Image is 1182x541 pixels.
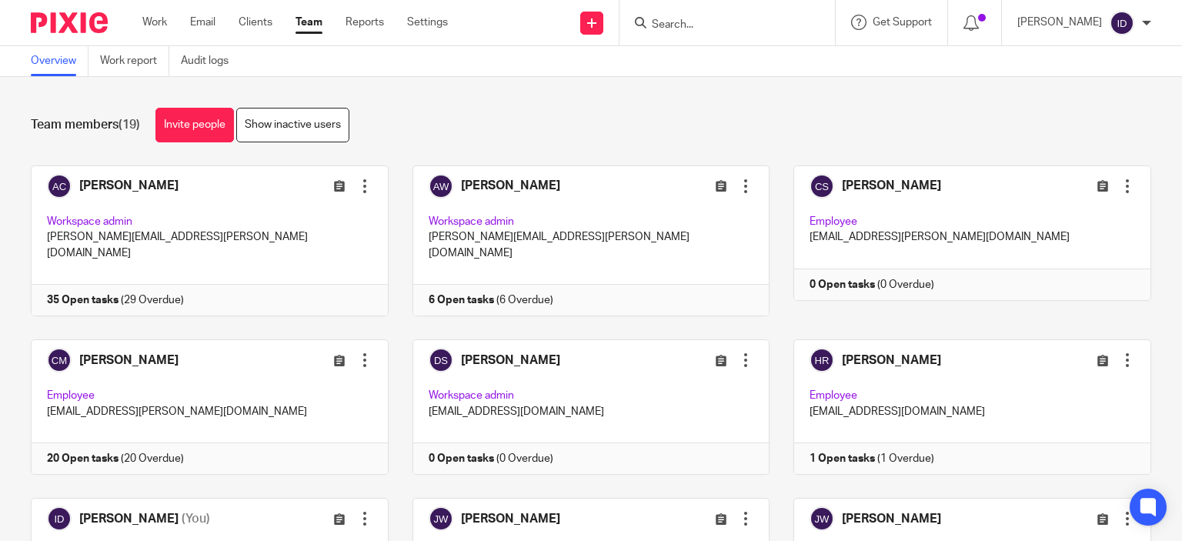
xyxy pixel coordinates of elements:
[407,15,448,30] a: Settings
[119,119,140,131] span: (19)
[1017,15,1102,30] p: [PERSON_NAME]
[181,46,240,76] a: Audit logs
[142,15,167,30] a: Work
[873,17,932,28] span: Get Support
[31,117,140,133] h1: Team members
[236,108,349,142] a: Show inactive users
[155,108,234,142] a: Invite people
[190,15,215,30] a: Email
[650,18,789,32] input: Search
[295,15,322,30] a: Team
[31,46,88,76] a: Overview
[100,46,169,76] a: Work report
[239,15,272,30] a: Clients
[1110,11,1134,35] img: svg%3E
[346,15,384,30] a: Reports
[31,12,108,33] img: Pixie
